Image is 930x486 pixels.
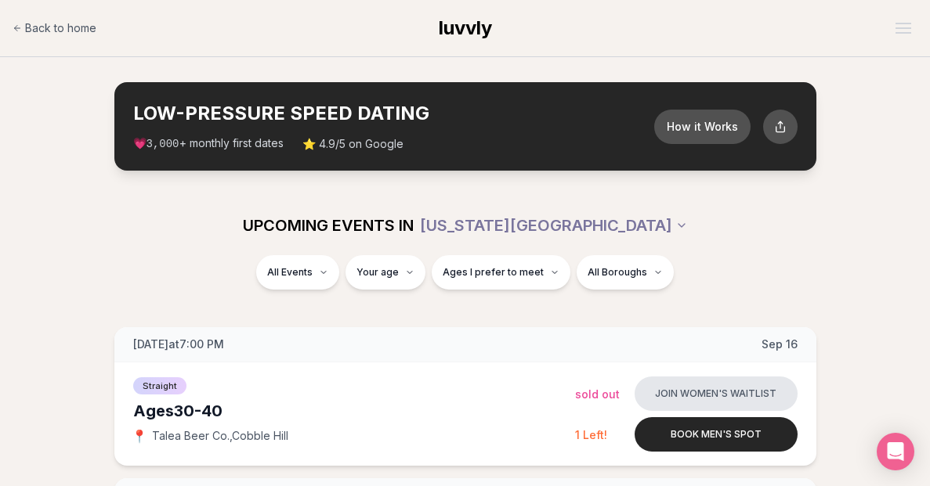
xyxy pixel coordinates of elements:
button: All Events [256,255,339,290]
button: All Boroughs [577,255,674,290]
button: Your age [346,255,425,290]
span: 📍 [133,430,146,442]
span: ⭐ 4.9/5 on Google [302,136,403,152]
span: Sep 16 [762,337,798,352]
span: Ages I prefer to meet [443,266,544,279]
button: Join women's waitlist [635,376,798,411]
h2: LOW-PRESSURE SPEED DATING [133,101,654,126]
span: UPCOMING EVENTS IN [243,214,414,236]
span: Straight [133,377,186,394]
span: All Events [267,266,313,279]
span: Talea Beer Co. , Cobble Hill [152,428,288,444]
div: Ages 30-40 [133,400,575,422]
span: luvvly [439,16,492,39]
span: Back to home [25,20,96,36]
button: [US_STATE][GEOGRAPHIC_DATA] [420,208,688,243]
span: 💗 + monthly first dates [133,135,284,152]
a: luvvly [439,16,492,41]
span: 3,000 [147,138,179,150]
div: Open Intercom Messenger [877,433,914,470]
a: Back to home [13,13,96,44]
button: Book men's spot [635,417,798,452]
span: Sold Out [575,387,620,401]
span: [DATE] at 7:00 PM [133,337,224,352]
span: Your age [356,266,399,279]
span: 1 Left! [575,428,607,441]
button: Open menu [889,16,917,40]
span: All Boroughs [588,266,647,279]
button: How it Works [654,110,751,144]
button: Ages I prefer to meet [432,255,570,290]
